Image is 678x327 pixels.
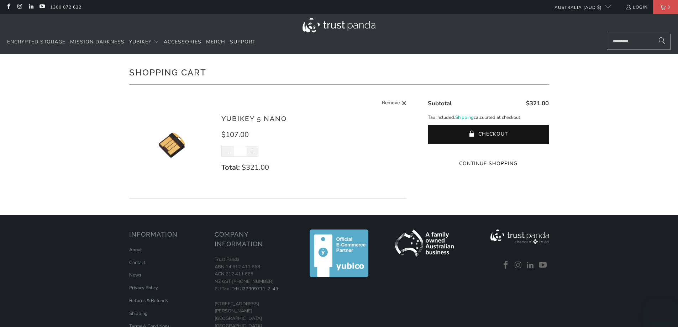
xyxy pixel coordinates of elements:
[653,34,671,49] button: Search
[5,4,11,10] a: Trust Panda Australia on Facebook
[382,99,407,108] a: Remove
[7,38,65,45] span: Encrypted Storage
[164,34,201,51] a: Accessories
[221,130,249,139] span: $107.00
[607,34,671,49] input: Search...
[129,272,141,278] a: News
[625,3,648,11] a: Login
[28,4,34,10] a: Trust Panda Australia on LinkedIn
[230,34,256,51] a: Support
[303,18,375,32] img: Trust Panda Australia
[525,261,536,270] a: Trust Panda Australia on LinkedIn
[221,115,287,122] a: YubiKey 5 Nano
[206,38,225,45] span: Merch
[129,297,168,304] a: Returns & Refunds
[129,247,142,253] a: About
[7,34,256,51] nav: Translation missing: en.navigation.header.main_nav
[129,65,549,79] h1: Shopping Cart
[428,125,549,144] button: Checkout
[428,114,549,121] p: Tax included. calculated at checkout.
[538,261,548,270] a: Trust Panda Australia on YouTube
[501,261,511,270] a: Trust Panda Australia on Facebook
[242,163,269,172] span: $321.00
[650,299,672,321] iframe: Button to launch messaging window
[70,38,125,45] span: Mission Darkness
[428,160,549,168] a: Continue Shopping
[70,34,125,51] a: Mission Darkness
[164,38,201,45] span: Accessories
[16,4,22,10] a: Trust Panda Australia on Instagram
[129,102,215,188] img: YubiKey 5 Nano
[221,163,240,172] strong: Total:
[7,34,65,51] a: Encrypted Storage
[428,99,452,107] span: Subtotal
[129,259,146,266] a: Contact
[513,261,524,270] a: Trust Panda Australia on Instagram
[50,3,82,11] a: 1300 072 632
[39,4,45,10] a: Trust Panda Australia on YouTube
[526,99,549,107] span: $321.00
[129,34,159,51] summary: YubiKey
[236,286,278,292] a: HU27309711-2-43
[230,38,256,45] span: Support
[129,38,152,45] span: YubiKey
[382,99,400,108] span: Remove
[129,285,158,291] a: Privacy Policy
[129,310,148,317] a: Shipping
[206,34,225,51] a: Merch
[455,114,474,121] a: Shipping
